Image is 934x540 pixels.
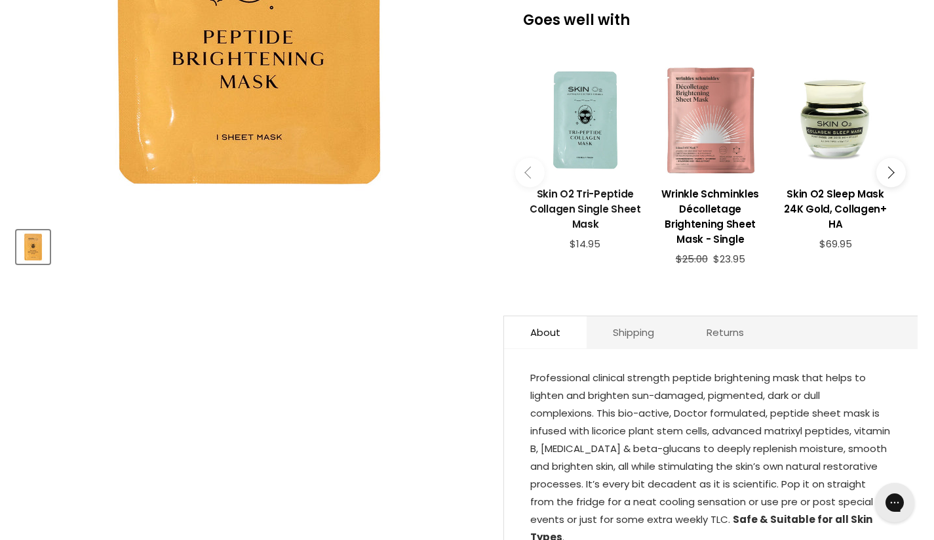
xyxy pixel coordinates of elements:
a: Returns [680,316,770,348]
h3: Wrinkle Schminkles Décolletage Brightening Sheet Mask - Single [654,186,766,247]
a: Shipping [587,316,680,348]
a: View product:Skin O2 Sleep Mask 24K Gold, Collagen+ HA [779,177,891,238]
a: View product:Skin O2 Tri-Peptide Collagen Single Sheet Mask [530,177,642,238]
button: Skin O2 Peptide Brightening Single Sheet Mask [16,230,50,264]
span: $25.00 [676,252,708,266]
iframe: Gorgias live chat messenger [868,478,921,527]
a: View product:Wrinkle Schminkles Décolletage Brightening Sheet Mask - Single [654,177,766,253]
a: View product:Skin O2 Tri-Peptide Collagen Single Sheet Mask [530,64,642,177]
span: $69.95 [819,237,852,251]
a: View product:Skin O2 Sleep Mask 24K Gold, Collagen+ HA [779,64,891,177]
h3: Skin O2 Sleep Mask 24K Gold, Collagen+ HA [779,186,891,232]
h3: Skin O2 Tri-Peptide Collagen Single Sheet Mask [530,186,642,232]
span: $14.95 [570,237,600,251]
a: View product:Wrinkle Schminkles Décolletage Brightening Sheet Mask - Single [654,64,766,177]
span: $23.95 [713,252,745,266]
a: About [504,316,587,348]
div: Product thumbnails [14,226,482,264]
img: Skin O2 Peptide Brightening Single Sheet Mask [18,232,49,262]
